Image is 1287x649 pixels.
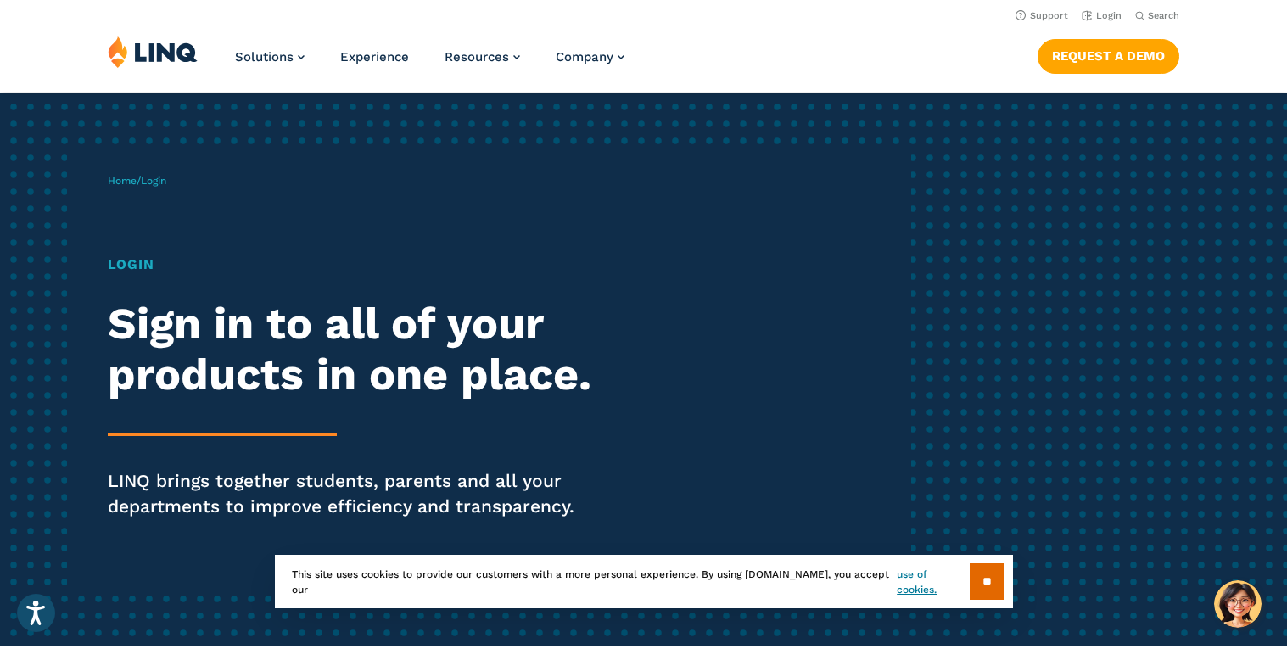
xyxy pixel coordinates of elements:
span: / [108,175,166,187]
button: Hello, have a question? Let’s chat. [1214,580,1262,628]
a: Support [1016,10,1068,21]
a: use of cookies. [897,567,969,597]
a: Experience [340,49,409,64]
span: Resources [445,49,509,64]
nav: Primary Navigation [235,36,624,92]
a: Request a Demo [1038,39,1179,73]
a: Company [556,49,624,64]
h2: Sign in to all of your products in one place. [108,299,603,400]
img: LINQ | K‑12 Software [108,36,198,68]
div: This site uses cookies to provide our customers with a more personal experience. By using [DOMAIN... [275,555,1013,608]
a: Resources [445,49,520,64]
a: Home [108,175,137,187]
h1: Login [108,255,603,275]
button: Open Search Bar [1135,9,1179,22]
span: Company [556,49,613,64]
a: Solutions [235,49,305,64]
span: Solutions [235,49,294,64]
a: Login [1082,10,1122,21]
p: LINQ brings together students, parents and all your departments to improve efficiency and transpa... [108,468,603,519]
nav: Button Navigation [1038,36,1179,73]
span: Login [141,175,166,187]
span: Search [1148,10,1179,21]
